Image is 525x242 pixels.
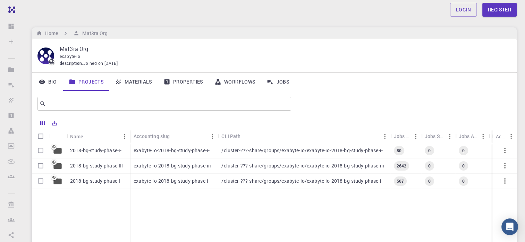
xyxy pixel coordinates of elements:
[109,73,158,91] a: Materials
[83,131,94,142] button: Sort
[390,129,421,143] div: Jobs Total
[60,45,506,53] p: Mat3ra Org
[394,129,410,143] div: Jobs Total
[218,129,390,143] div: CLI Path
[70,178,120,184] p: 2018-bg-study-phase-I
[130,129,218,143] div: Accounting slug
[37,118,49,129] button: Columns
[49,118,60,129] button: Export
[410,131,421,142] button: Menu
[459,148,467,154] span: 0
[261,73,295,91] a: Jobs
[63,73,109,91] a: Projects
[70,162,123,169] p: 2018-bg-study-phase-III
[70,147,127,154] p: 2018-bg-study-phase-i-ph
[496,130,506,143] div: Actions
[209,73,261,91] a: Workflows
[49,130,67,143] div: Icon
[119,131,130,142] button: Menu
[32,73,63,91] a: Bio
[455,129,489,143] div: Jobs Active
[394,163,409,169] span: 2642
[459,163,467,169] span: 0
[421,129,455,143] div: Jobs Subm.
[450,3,477,17] a: Login
[83,60,118,67] span: Joined on [DATE]
[70,130,83,143] div: Name
[477,131,489,142] button: Menu
[134,129,170,143] div: Accounting slug
[425,163,433,169] span: 0
[6,6,15,13] img: logo
[221,162,384,169] p: /cluster-???-share/groups/exabyte-io/exabyte-io-2018-bg-study-phase-iii
[221,129,240,143] div: CLI Path
[35,29,109,37] nav: breadcrumb
[79,29,108,37] h6: Mat3ra Org
[67,130,130,143] div: Name
[506,131,517,142] button: Menu
[459,129,477,143] div: Jobs Active
[492,130,517,143] div: Actions
[134,162,211,169] p: exabyte-io-2018-bg-study-phase-iii
[134,178,208,184] p: exabyte-io-2018-bg-study-phase-i
[42,29,58,37] h6: Home
[425,129,444,143] div: Jobs Subm.
[444,131,455,142] button: Menu
[134,147,214,154] p: exabyte-io-2018-bg-study-phase-i-ph
[394,178,407,184] span: 507
[482,3,517,17] a: Register
[221,147,387,154] p: /cluster-???-share/groups/exabyte-io/exabyte-io-2018-bg-study-phase-i-ph
[170,131,181,142] button: Sort
[501,218,518,235] div: Open Intercom Messenger
[60,53,80,59] span: exabyte-io
[459,178,467,184] span: 0
[221,178,381,184] p: /cluster-???-share/groups/exabyte-io/exabyte-io-2018-bg-study-phase-i
[158,73,209,91] a: Properties
[207,131,218,142] button: Menu
[394,148,404,154] span: 80
[425,148,433,154] span: 0
[60,60,83,67] span: description :
[425,178,433,184] span: 0
[379,131,390,142] button: Menu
